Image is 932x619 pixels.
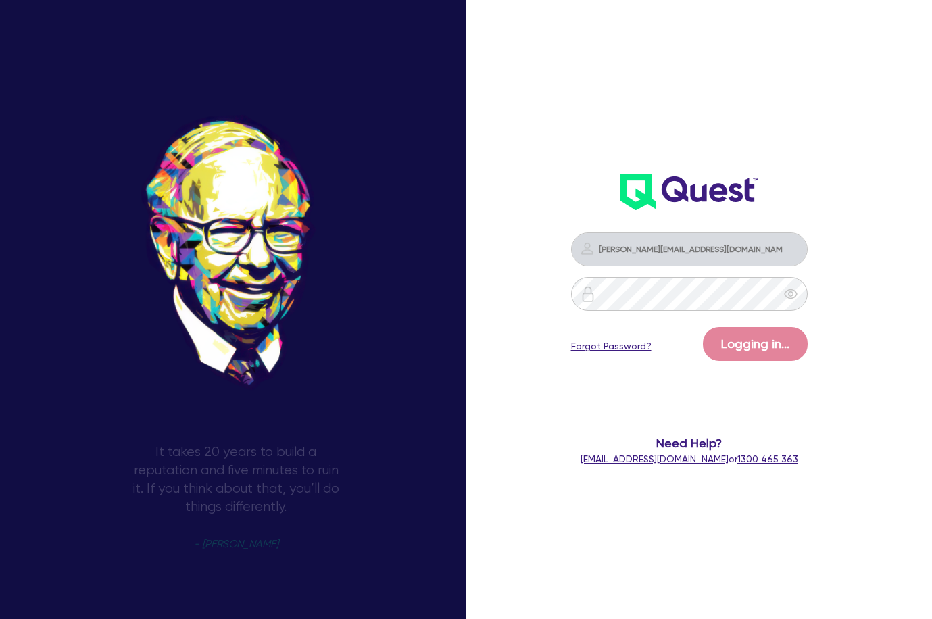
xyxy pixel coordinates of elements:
img: icon-password [580,286,596,302]
span: - [PERSON_NAME] [194,539,278,549]
a: Forgot Password? [571,339,652,353]
span: eye [784,287,798,301]
input: Email address [571,232,808,266]
a: [EMAIL_ADDRESS][DOMAIN_NAME] [581,453,729,464]
img: icon-password [579,241,595,257]
button: Logging in... [703,327,808,361]
tcxspan: Call 1300 465 363 via 3CX [737,453,798,464]
span: Need Help? [570,434,808,452]
img: wH2k97JdezQIQAAAABJRU5ErkJggg== [620,174,758,210]
span: or [581,453,798,464]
